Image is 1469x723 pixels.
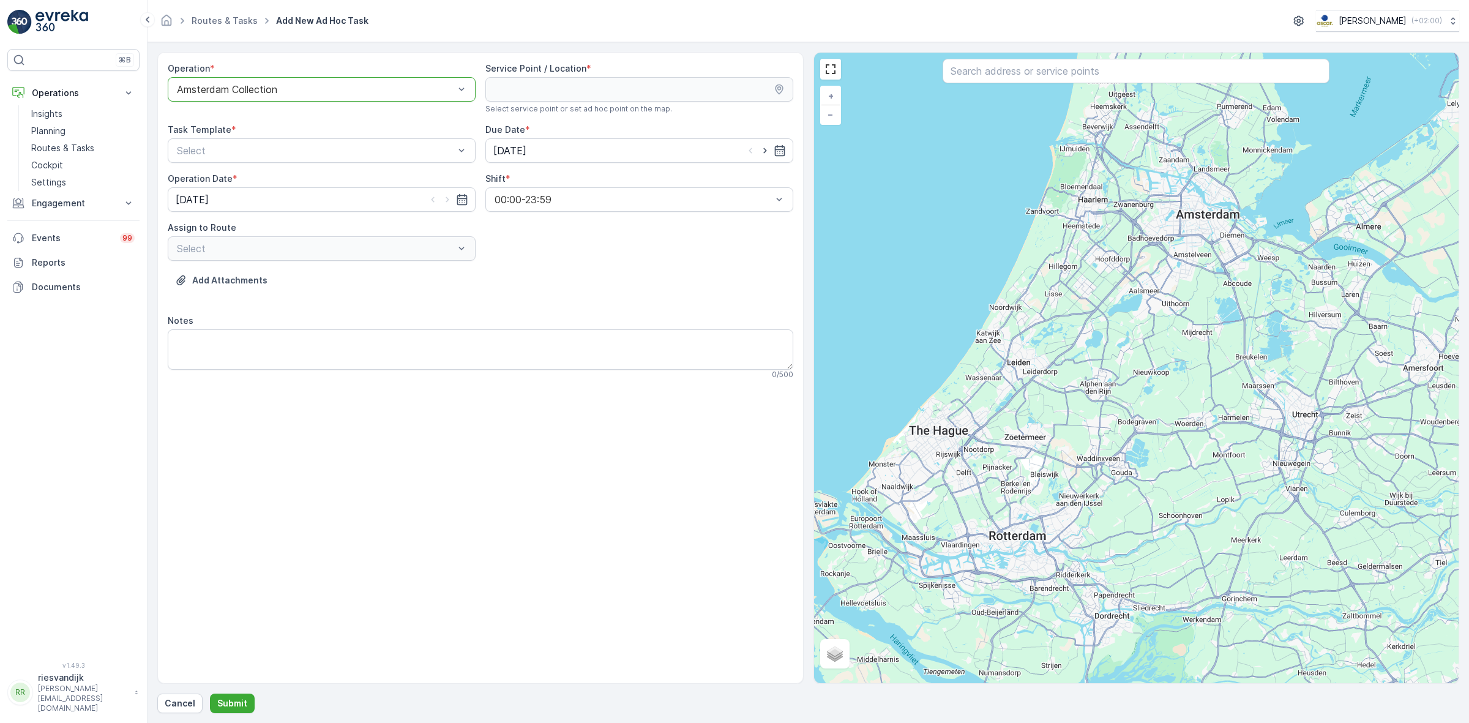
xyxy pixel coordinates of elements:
span: − [828,109,834,119]
button: RRriesvandijk[PERSON_NAME][EMAIL_ADDRESS][DOMAIN_NAME] [7,672,140,713]
button: Upload File [168,271,275,290]
p: Insights [31,108,62,120]
a: Zoom In [821,87,840,105]
img: logo [7,10,32,34]
span: v 1.49.3 [7,662,140,669]
img: logo_light-DOdMpM7g.png [36,10,88,34]
a: View Fullscreen [821,60,840,78]
p: Submit [217,697,247,710]
p: ⌘B [119,55,131,65]
a: Cockpit [26,157,140,174]
p: Planning [31,125,65,137]
button: Submit [210,694,255,713]
input: dd/mm/yyyy [485,138,793,163]
p: Engagement [32,197,115,209]
a: Layers [821,640,848,667]
label: Notes [168,315,193,326]
p: [PERSON_NAME] [1339,15,1407,27]
p: Cockpit [31,159,63,171]
label: Due Date [485,124,525,135]
label: Assign to Route [168,222,236,233]
input: dd/mm/yyyy [168,187,476,212]
p: 99 [122,233,132,243]
a: Zoom Out [821,105,840,124]
a: Insights [26,105,140,122]
p: Select [177,143,454,158]
p: Cancel [165,697,195,710]
button: [PERSON_NAME](+02:00) [1316,10,1459,32]
p: Add Attachments [192,274,267,287]
button: Operations [7,81,140,105]
a: Homepage [160,18,173,29]
p: Routes & Tasks [31,142,94,154]
button: Cancel [157,694,203,713]
a: Documents [7,275,140,299]
label: Operation [168,63,210,73]
img: basis-logo_rgb2x.png [1316,14,1334,28]
span: Add New Ad Hoc Task [274,15,371,27]
p: Operations [32,87,115,99]
a: Planning [26,122,140,140]
input: Search address or service points [943,59,1329,83]
label: Shift [485,173,506,184]
a: Routes & Tasks [26,140,140,157]
a: Settings [26,174,140,191]
button: Engagement [7,191,140,215]
a: Routes & Tasks [192,15,258,26]
label: Service Point / Location [485,63,586,73]
p: Events [32,232,113,244]
a: Reports [7,250,140,275]
label: Task Template [168,124,231,135]
span: Select service point or set ad hoc point on the map. [485,104,672,114]
p: riesvandijk [38,672,129,684]
p: 0 / 500 [772,370,793,380]
p: [PERSON_NAME][EMAIL_ADDRESS][DOMAIN_NAME] [38,684,129,713]
div: RR [10,683,30,702]
label: Operation Date [168,173,233,184]
p: Documents [32,281,135,293]
p: ( +02:00 ) [1411,16,1442,26]
a: Events99 [7,226,140,250]
p: Reports [32,257,135,269]
span: + [828,91,834,101]
p: Settings [31,176,66,189]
